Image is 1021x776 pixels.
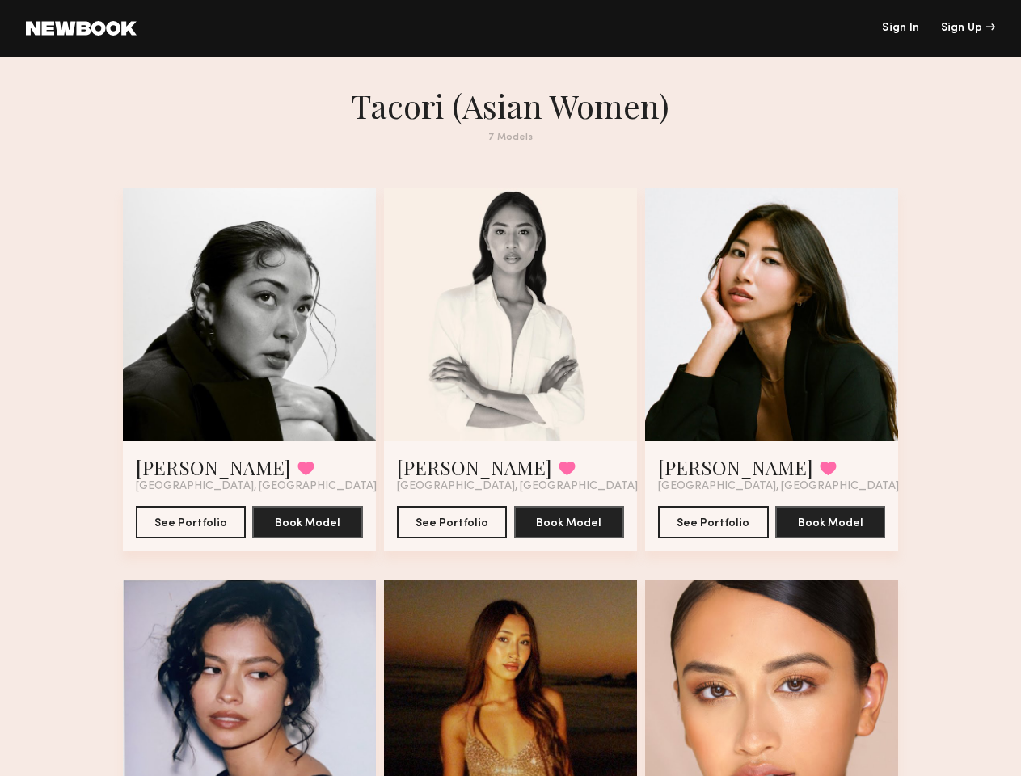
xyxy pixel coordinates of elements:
[220,86,802,126] h1: Tacori (Asian Women)
[775,506,886,538] button: Book Model
[397,506,508,538] button: See Portfolio
[252,506,363,538] button: Book Model
[220,133,802,143] div: 7 Models
[136,506,247,538] button: See Portfolio
[397,454,552,480] a: [PERSON_NAME]
[136,480,377,493] span: [GEOGRAPHIC_DATA], [GEOGRAPHIC_DATA]
[658,506,769,538] button: See Portfolio
[136,454,291,480] a: [PERSON_NAME]
[882,23,919,34] a: Sign In
[514,515,625,529] a: Book Model
[514,506,625,538] button: Book Model
[397,480,638,493] span: [GEOGRAPHIC_DATA], [GEOGRAPHIC_DATA]
[658,480,899,493] span: [GEOGRAPHIC_DATA], [GEOGRAPHIC_DATA]
[775,515,886,529] a: Book Model
[658,454,813,480] a: [PERSON_NAME]
[252,515,363,529] a: Book Model
[941,23,995,34] div: Sign Up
